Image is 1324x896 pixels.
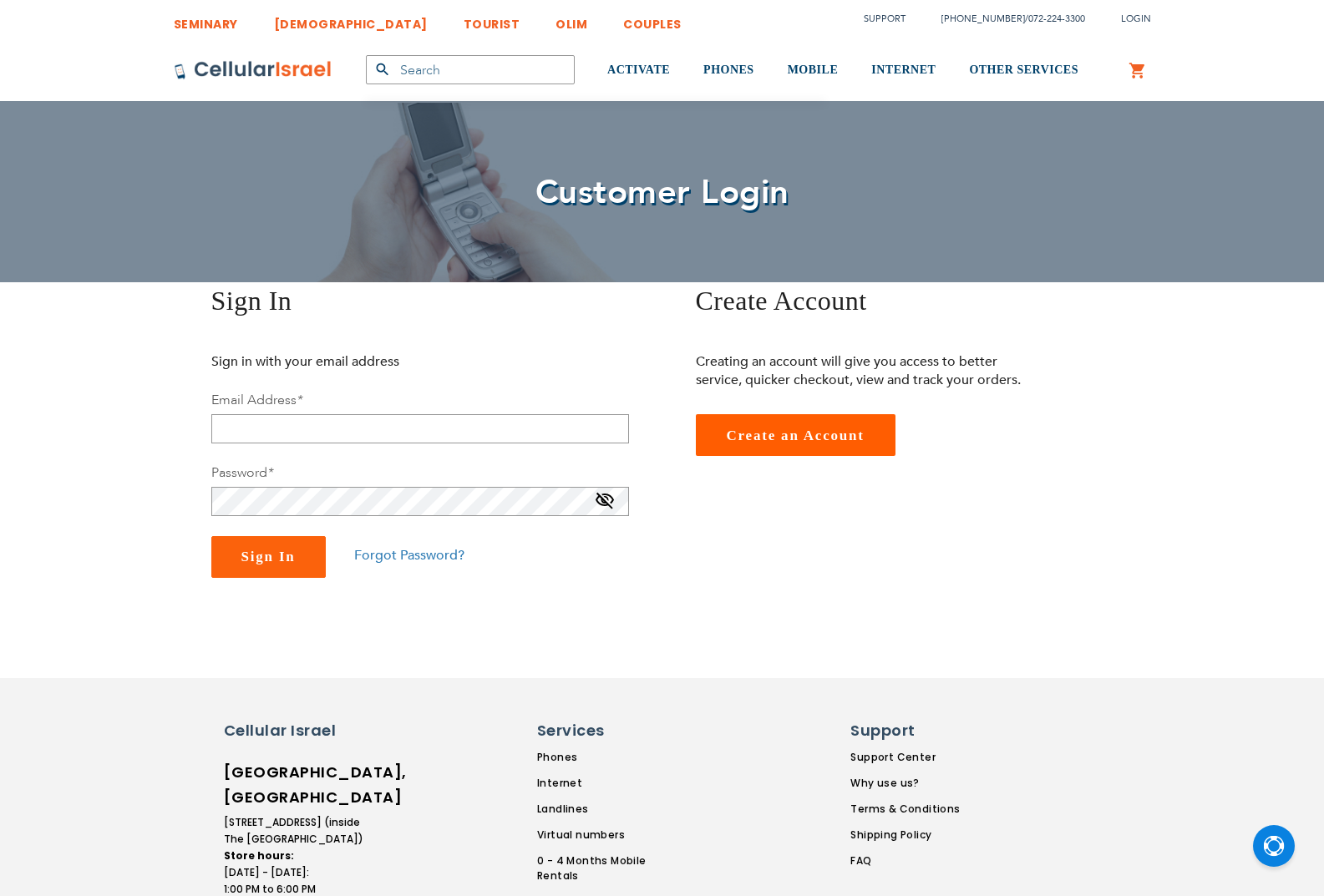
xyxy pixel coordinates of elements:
[788,63,839,76] span: MOBILE
[211,463,273,482] label: Password
[366,55,575,84] input: Search
[211,352,550,371] p: Sign in with your email address
[241,549,296,564] span: Sign In
[211,286,292,316] span: Sign In
[174,60,332,80] img: Cellular Israel Logo
[537,853,689,883] a: 0 - 4 Months Mobile Rentals
[537,750,689,765] a: Phones
[925,7,1085,31] li: /
[1028,13,1085,25] a: 072-224-3300
[727,428,865,443] span: Create an Account
[211,414,629,443] input: Email
[969,39,1078,102] a: OTHER SERVICES
[555,4,587,35] a: OLIM
[871,39,936,102] a: INTERNET
[537,828,689,843] a: Virtual numbers
[224,848,294,863] strong: Store hours:
[850,802,960,817] a: Terms & Conditions
[850,750,960,765] a: Support Center
[703,39,754,102] a: PHONES
[464,4,520,35] a: TOURIST
[941,13,1025,25] a: [PHONE_NUMBER]
[871,63,936,76] span: INTERNET
[174,4,238,35] a: SEMINARY
[850,776,960,791] a: Why use us?
[788,39,839,102] a: MOBILE
[969,63,1078,76] span: OTHER SERVICES
[354,546,464,564] a: Forgot Password?
[211,536,326,578] button: Sign In
[537,776,689,791] a: Internet
[607,63,670,76] span: ACTIVATE
[850,720,950,742] h6: Support
[211,391,302,409] label: Email Address
[537,720,679,742] h6: Services
[224,720,366,742] h6: Cellular Israel
[703,63,754,76] span: PHONES
[224,760,366,810] h6: [GEOGRAPHIC_DATA], [GEOGRAPHIC_DATA]
[850,828,960,843] a: Shipping Policy
[607,39,670,102] a: ACTIVATE
[864,13,905,25] a: Support
[696,352,1034,389] p: Creating an account will give you access to better service, quicker checkout, view and track your...
[696,286,867,316] span: Create Account
[1121,13,1151,25] span: Login
[696,414,895,456] a: Create an Account
[623,4,682,35] a: COUPLES
[537,802,689,817] a: Landlines
[850,853,960,868] a: FAQ
[535,170,789,215] span: Customer Login
[274,4,428,35] a: [DEMOGRAPHIC_DATA]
